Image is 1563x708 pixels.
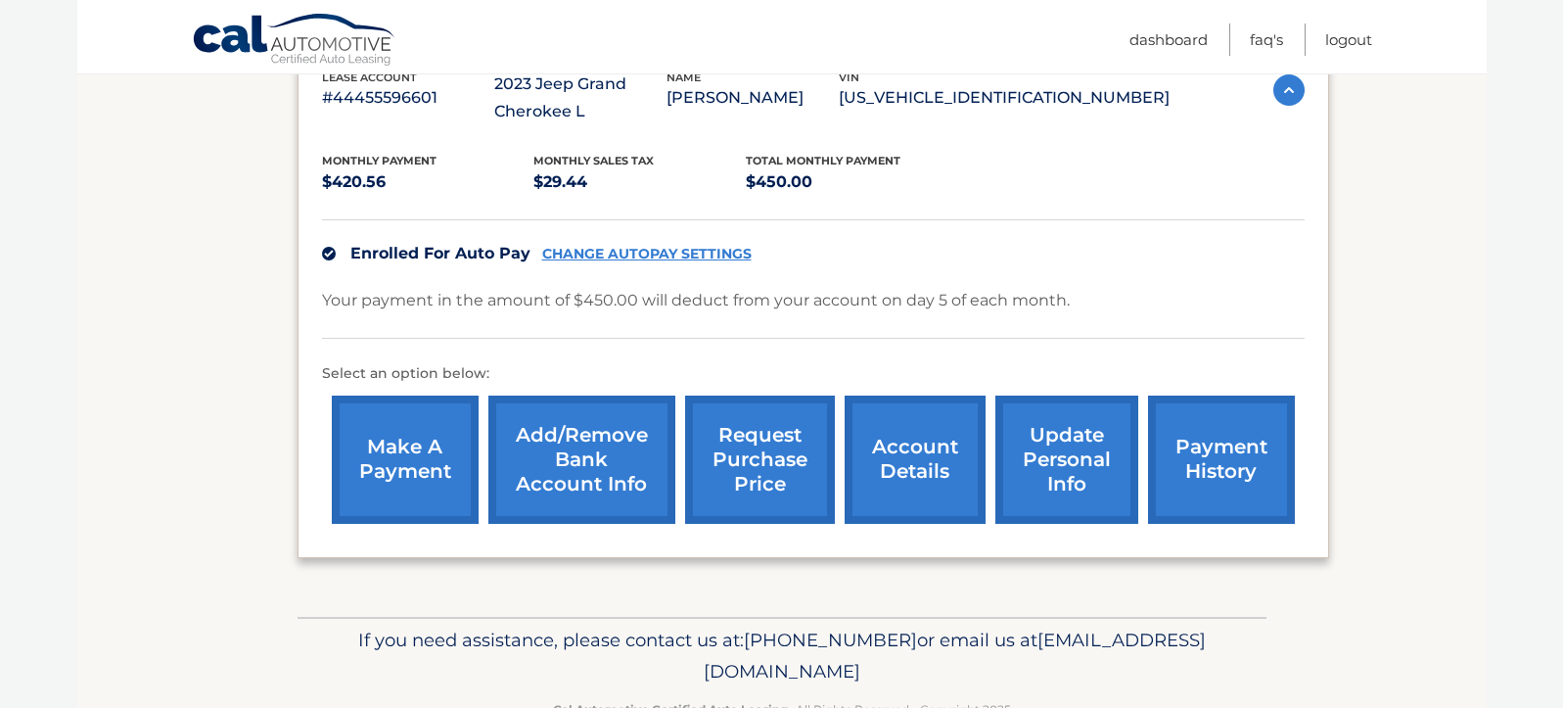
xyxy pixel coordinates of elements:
[845,396,986,524] a: account details
[685,396,835,524] a: request purchase price
[746,154,900,167] span: Total Monthly Payment
[494,71,667,125] p: 2023 Jeep Grand Cherokee L
[350,244,530,262] span: Enrolled For Auto Pay
[667,71,701,84] span: name
[322,247,336,260] img: check.svg
[667,84,839,112] p: [PERSON_NAME]
[322,362,1305,386] p: Select an option below:
[1148,396,1295,524] a: payment history
[332,396,479,524] a: make a payment
[995,396,1138,524] a: update personal info
[744,629,917,651] span: [PHONE_NUMBER]
[533,154,654,167] span: Monthly sales Tax
[1273,74,1305,106] img: accordion-active.svg
[1250,24,1283,56] a: FAQ's
[839,84,1170,112] p: [US_VEHICLE_IDENTIFICATION_NUMBER]
[1325,24,1372,56] a: Logout
[322,71,417,84] span: lease account
[1129,24,1208,56] a: Dashboard
[746,168,958,196] p: $450.00
[322,287,1070,314] p: Your payment in the amount of $450.00 will deduct from your account on day 5 of each month.
[322,154,437,167] span: Monthly Payment
[488,396,675,524] a: Add/Remove bank account info
[839,71,859,84] span: vin
[533,168,746,196] p: $29.44
[192,13,397,70] a: Cal Automotive
[310,625,1254,687] p: If you need assistance, please contact us at: or email us at
[322,168,534,196] p: $420.56
[542,246,752,262] a: CHANGE AUTOPAY SETTINGS
[322,84,494,112] p: #44455596601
